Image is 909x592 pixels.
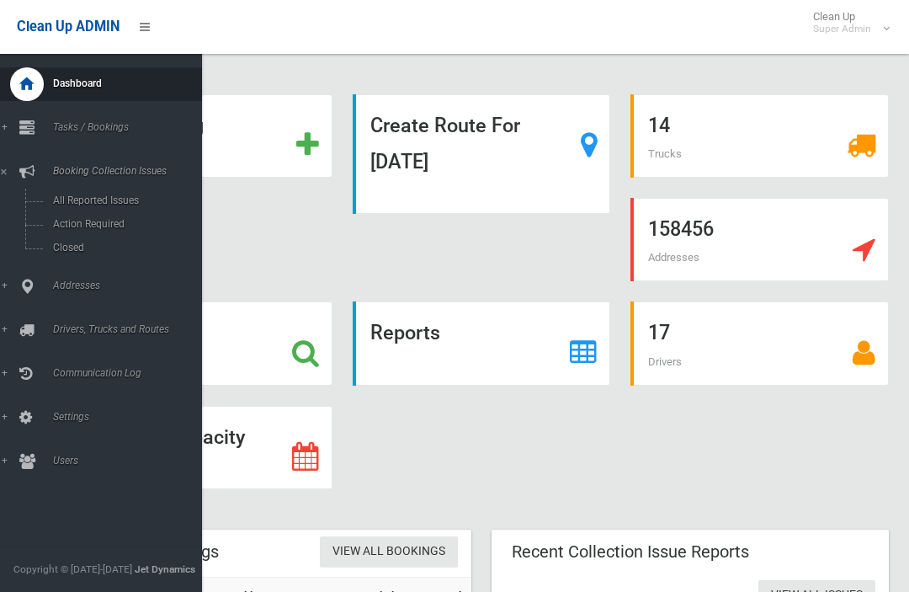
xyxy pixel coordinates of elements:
[17,19,120,35] span: Clean Up ADMIN
[48,77,202,89] span: Dashboard
[353,301,611,385] a: Reports
[648,217,714,241] strong: 158456
[48,195,188,206] span: All Reported Issues
[648,321,670,344] strong: 17
[13,563,132,575] span: Copyright © [DATE]-[DATE]
[805,10,888,35] span: Clean Up
[370,321,440,344] strong: Reports
[630,94,889,178] a: 14 Trucks
[48,121,202,133] span: Tasks / Bookings
[48,323,202,335] span: Drivers, Trucks and Routes
[353,94,611,214] a: Create Route For [DATE]
[48,367,202,379] span: Communication Log
[74,94,332,178] a: Add Booking
[48,411,202,423] span: Settings
[48,165,202,177] span: Booking Collection Issues
[492,536,769,568] header: Recent Collection Issue Reports
[74,301,332,385] a: Search
[648,114,670,137] strong: 14
[48,280,202,291] span: Addresses
[648,251,699,264] span: Addresses
[48,242,188,253] span: Closed
[630,198,889,281] a: 158456 Addresses
[630,301,889,385] a: 17 Drivers
[74,406,332,489] a: Manage Capacity
[48,455,202,467] span: Users
[648,147,682,160] span: Trucks
[135,563,195,575] strong: Jet Dynamics
[320,536,458,568] a: View All Bookings
[813,23,871,35] small: Super Admin
[370,114,520,173] strong: Create Route For [DATE]
[48,218,188,230] span: Action Required
[648,355,682,368] span: Drivers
